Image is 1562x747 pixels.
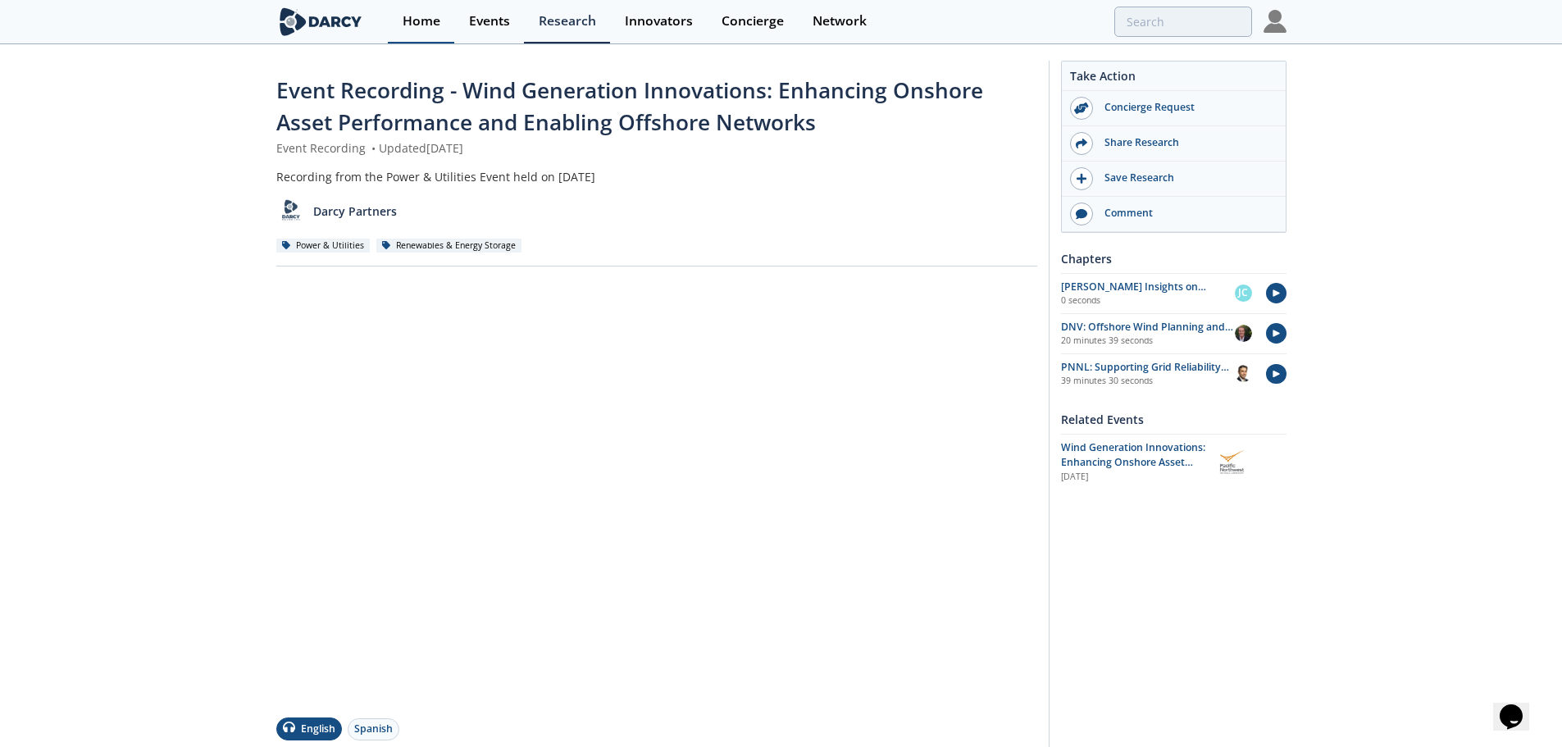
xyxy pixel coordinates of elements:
button: English [276,717,342,740]
div: [DATE] [1061,471,1206,484]
span: Wind Generation Innovations: Enhancing Onshore Asset Performance and Enabling Offshore Networks [1061,440,1205,499]
img: 76c95a87-c68e-4104-8137-f842964b9bbb [1235,365,1252,382]
p: 39 minutes 30 seconds [1061,375,1235,388]
img: logo-wide.svg [276,7,366,36]
button: Spanish [348,718,399,740]
p: 20 minutes 39 seconds [1061,335,1235,348]
img: Profile [1264,10,1286,33]
div: JC [1235,285,1252,302]
img: play-chapters.svg [1266,323,1286,344]
iframe: chat widget [1493,681,1546,731]
div: Concierge [722,15,784,28]
div: Innovators [625,15,693,28]
iframe: vimeo [276,278,1037,706]
div: Save Research [1093,171,1277,185]
div: Research [539,15,596,28]
span: Event Recording - Wind Generation Innovations: Enhancing Onshore Asset Performance and Enabling O... [276,75,983,137]
div: Recording from the Power & Utilities Event held on [DATE] [276,168,1037,185]
div: Renewables & Energy Storage [376,239,522,253]
span: • [369,140,379,156]
div: Network [813,15,867,28]
a: Wind Generation Innovations: Enhancing Onshore Asset Performance and Enabling Offshore Networks [... [1061,440,1286,484]
div: Share Research [1093,135,1277,150]
img: play-chapters.svg [1266,283,1286,303]
div: [PERSON_NAME] Insights on Offshore Wind [1061,280,1235,294]
div: Chapters [1061,244,1286,273]
div: DNV: Offshore Wind Planning and Interconnection [1061,320,1235,335]
div: Home [403,15,440,28]
div: PNNL: Supporting Grid Reliability and Market Efficiency with Wind [1061,360,1235,375]
img: a7c90837-2c3a-4a26-86b5-b32fe3f4a414 [1235,325,1252,342]
p: 0 seconds [1061,294,1235,307]
div: Comment [1093,206,1277,221]
input: Advanced Search [1114,7,1252,37]
div: Event Recording Updated [DATE] [276,139,1037,157]
div: Power & Utilities [276,239,371,253]
div: Concierge Request [1093,100,1277,115]
div: Events [469,15,510,28]
div: Related Events [1061,405,1286,434]
img: play-chapters.svg [1266,364,1286,385]
img: Pacific Northwest National Laboratory [1218,448,1247,476]
div: Take Action [1062,67,1286,91]
p: Darcy Partners [313,203,397,220]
